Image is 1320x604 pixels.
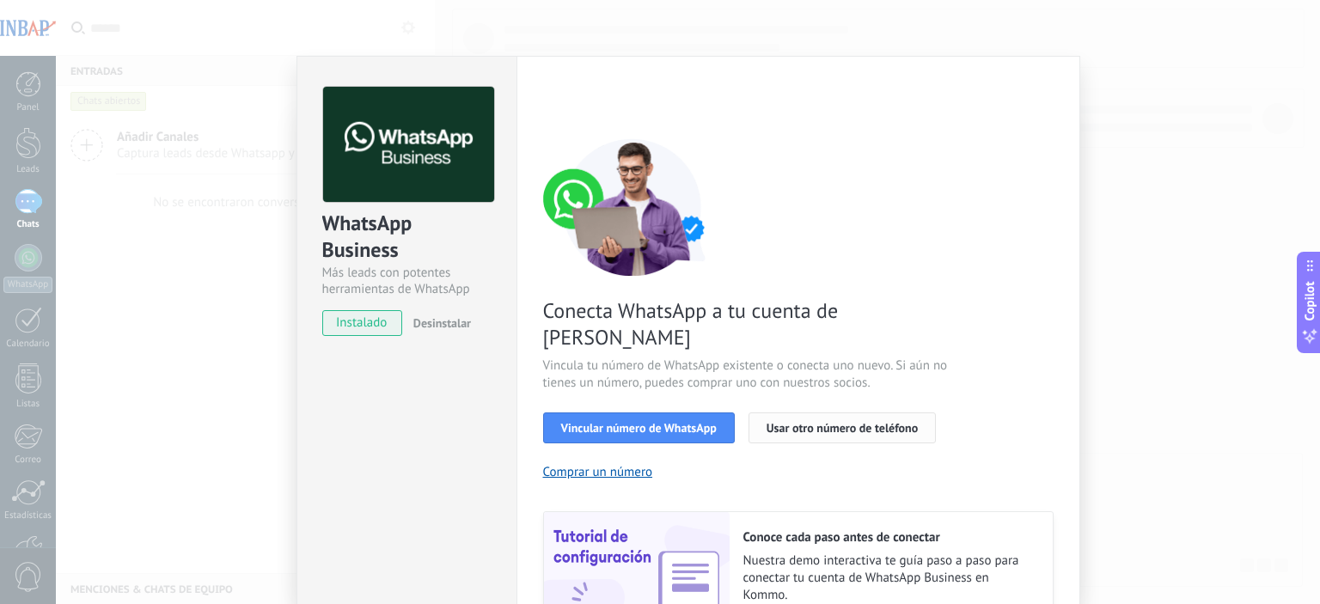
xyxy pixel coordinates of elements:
div: Más leads con potentes herramientas de WhatsApp [322,265,492,297]
span: Vincular número de WhatsApp [561,422,717,434]
span: Usar otro número de teléfono [767,422,918,434]
button: Vincular número de WhatsApp [543,412,735,443]
button: Comprar un número [543,464,653,480]
span: Vincula tu número de WhatsApp existente o conecta uno nuevo. Si aún no tienes un número, puedes c... [543,357,952,392]
span: Copilot [1301,281,1318,320]
button: Desinstalar [406,310,471,336]
img: logo_main.png [323,87,494,203]
span: Conecta WhatsApp a tu cuenta de [PERSON_NAME] [543,297,952,351]
img: connect number [543,138,724,276]
h2: Conoce cada paso antes de conectar [743,529,1036,546]
span: Nuestra demo interactiva te guía paso a paso para conectar tu cuenta de WhatsApp Business en Kommo. [743,552,1036,604]
div: WhatsApp Business [322,210,492,265]
span: Desinstalar [413,315,471,331]
button: Usar otro número de teléfono [749,412,936,443]
span: instalado [323,310,401,336]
